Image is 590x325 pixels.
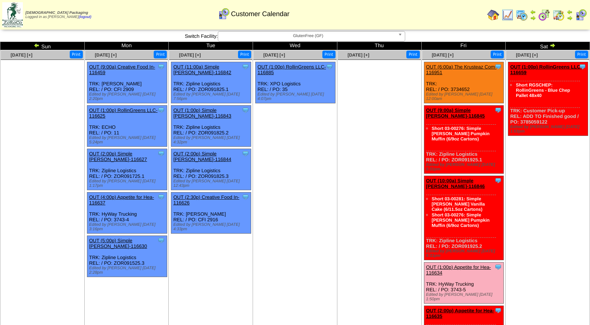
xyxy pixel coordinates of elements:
img: Tooltip [157,63,165,70]
a: (logout) [79,15,91,19]
a: OUT (9:00a) Creative Food In-116459 [89,64,155,75]
div: Edited by [PERSON_NAME] [DATE] 5:31pm [426,249,504,258]
a: OUT (1:00p) Simple [PERSON_NAME]-116843 [173,107,231,119]
button: Print [491,51,504,58]
a: OUT (5:00p) Simple [PERSON_NAME]-116630 [89,238,147,249]
span: GlutenFree (GF) [221,31,395,40]
span: [DATE] [+] [263,52,285,58]
a: OUT (2:00p) Appetite for Hea-116635 [426,308,494,319]
a: OUT (4:00p) Appetite for Hea-116637 [89,194,154,206]
div: TRK: HyWay Trucking REL: / PO: 3743-4 [87,192,167,234]
div: Edited by [PERSON_NAME] [DATE] 4:07pm [258,92,335,101]
div: TRK: [PERSON_NAME] REL: / PO: CFI 2916 [171,192,251,234]
span: [DEMOGRAPHIC_DATA] Packaging [25,11,88,15]
img: Tooltip [242,150,249,157]
a: OUT (1:00p) Appetite for Hea-116634 [426,264,491,276]
span: [DATE] [+] [10,52,32,58]
a: OUT (10:00a) Simple [PERSON_NAME]-116846 [426,178,485,189]
img: Tooltip [494,177,502,184]
img: arrowleft.gif [530,9,536,15]
img: Tooltip [157,106,165,114]
div: TRK: Zipline Logistics REL: / PO: ZOR091825.2 [171,106,251,147]
img: Tooltip [494,307,502,314]
div: TRK: XPO Logistics REL: / PO: 35 [256,62,335,103]
a: Short 03-00276: Simple [PERSON_NAME] Pumpkin Muffin (6/9oz Cartons) [432,126,490,142]
img: calendarinout.gif [553,9,565,21]
td: Mon [84,42,169,50]
a: Short 03-00276: Simple [PERSON_NAME] Pumpkin Muffin (6/9oz Cartons) [432,212,490,228]
td: Fri [421,42,506,50]
td: Wed [253,42,337,50]
a: OUT (1:00p) RollinGreens LLC-116659 [510,64,582,75]
img: arrowright.gif [530,15,536,21]
img: arrowleft.gif [34,42,40,48]
a: OUT (2:00p) Simple [PERSON_NAME]-116844 [173,151,231,162]
div: Edited by [PERSON_NAME] [DATE] 5:24pm [89,136,167,145]
div: Edited by [PERSON_NAME] [DATE] 1:50pm [426,292,504,301]
a: OUT (6:00a) The Krusteaz Com-116951 [426,64,497,75]
img: Tooltip [157,150,165,157]
a: Short RGSCHEP: RollinGreens - Blue Chep Pallet 48x40 [516,82,570,98]
button: Print [70,51,83,58]
div: TRK: Zipline Logistics REL: / PO: ZOR091825.1 [171,62,251,103]
img: Tooltip [579,63,586,70]
button: Print [154,51,167,58]
a: [DATE] [+] [432,52,454,58]
div: TRK: Zipline Logistics REL: / PO: ZOR091525.3 [87,236,167,277]
div: Edited by [PERSON_NAME] [DATE] 12:43pm [173,179,251,188]
a: Short 03-00281: Simple [PERSON_NAME] Vanilla Cake (6/11.5oz Cartons) [432,196,485,212]
button: Print [575,51,588,58]
div: TRK: Customer Pick-up REL: ADD TO Finished good / PO: 3785059122 [508,62,588,136]
img: line_graph.gif [502,9,514,21]
td: Tue [169,42,253,50]
img: Tooltip [494,106,502,114]
div: TRK: [PERSON_NAME] REL: / PO: CFI 2909 [87,62,167,103]
div: TRK: ECHO REL: / PO: 11 [87,106,167,147]
img: calendarblend.gif [538,9,550,21]
a: OUT (2:00p) Simple [PERSON_NAME]-116627 [89,151,147,162]
div: Edited by [PERSON_NAME] [DATE] 1:53pm [510,125,588,134]
img: Tooltip [242,193,249,201]
img: Tooltip [494,263,502,271]
div: Edited by [PERSON_NAME] [DATE] 12:00am [426,92,504,101]
a: [DATE] [+] [347,52,369,58]
div: Edited by [PERSON_NAME] [DATE] 4:33pm [173,222,251,231]
img: Tooltip [157,237,165,244]
div: TRK: Zipline Logistics REL: / PO: ZOR091925.2 [424,176,504,260]
div: Edited by [PERSON_NAME] [DATE] 1:17pm [89,179,167,188]
img: Tooltip [242,106,249,114]
td: Thu [337,42,421,50]
a: OUT (1:00p) RollinGreens LLC-116625 [89,107,158,119]
td: Sun [0,42,85,50]
img: Tooltip [242,63,249,70]
a: OUT (2:30p) Creative Food In-116626 [173,194,239,206]
a: [DATE] [+] [95,52,117,58]
img: arrowright.gif [550,42,556,48]
div: TRK: HyWay Trucking REL: / PO: 3743-5 [424,262,504,304]
div: Edited by [PERSON_NAME] [DATE] 3:16pm [89,222,167,231]
div: TRK: Zipline Logistics REL: / PO: ZOR091725.1 [87,149,167,190]
a: [DATE] [+] [516,52,538,58]
button: Print [322,51,335,58]
div: Edited by [PERSON_NAME] [DATE] 7:56pm [173,92,251,101]
img: arrowleft.gif [567,9,573,15]
img: zoroco-logo-small.webp [2,2,23,27]
div: Edited by [PERSON_NAME] [DATE] 2:28pm [89,266,167,275]
td: Sat [506,42,590,50]
img: calendarcustomer.gif [575,9,587,21]
a: [DATE] [+] [179,52,201,58]
img: calendarcustomer.gif [218,8,230,20]
div: TRK: Zipline Logistics REL: / PO: ZOR091825.3 [171,149,251,190]
img: Tooltip [494,63,502,70]
img: Tooltip [157,193,165,201]
span: Customer Calendar [231,10,289,18]
img: calendarprod.gif [516,9,528,21]
img: Tooltip [326,63,333,70]
img: home.gif [487,9,499,21]
button: Print [406,51,419,58]
a: OUT (9:00a) Simple [PERSON_NAME]-116845 [426,107,485,119]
